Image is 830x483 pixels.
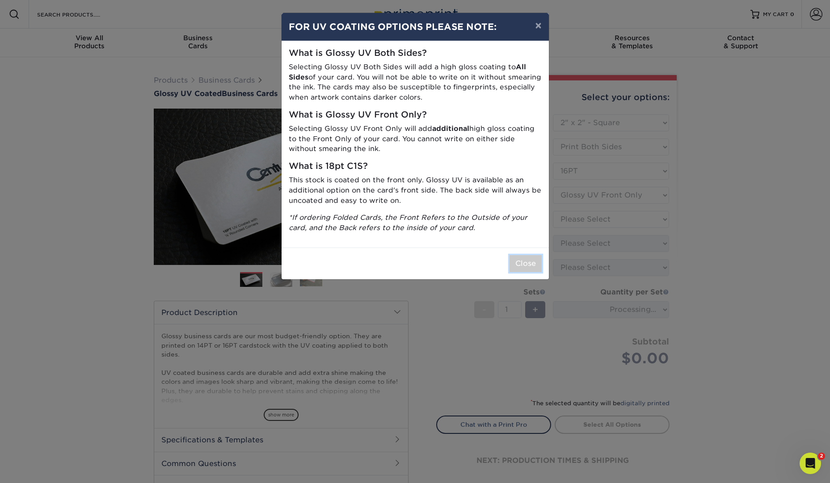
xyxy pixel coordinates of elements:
[289,63,526,81] strong: All Sides
[289,175,542,206] p: This stock is coated on the front only. Glossy UV is available as an additional option on the car...
[528,13,548,38] button: ×
[818,453,825,460] span: 2
[289,161,542,172] h5: What is 18pt C1S?
[289,124,542,154] p: Selecting Glossy UV Front Only will add high gloss coating to the Front Only of your card. You ca...
[800,453,821,474] iframe: Intercom live chat
[289,48,542,59] h5: What is Glossy UV Both Sides?
[289,20,542,34] h4: FOR UV COATING OPTIONS PLEASE NOTE:
[289,62,542,103] p: Selecting Glossy UV Both Sides will add a high gloss coating to of your card. You will not be abl...
[289,110,542,120] h5: What is Glossy UV Front Only?
[289,213,527,232] i: *If ordering Folded Cards, the Front Refers to the Outside of your card, and the Back refers to t...
[510,255,542,272] button: Close
[432,124,469,133] strong: additional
